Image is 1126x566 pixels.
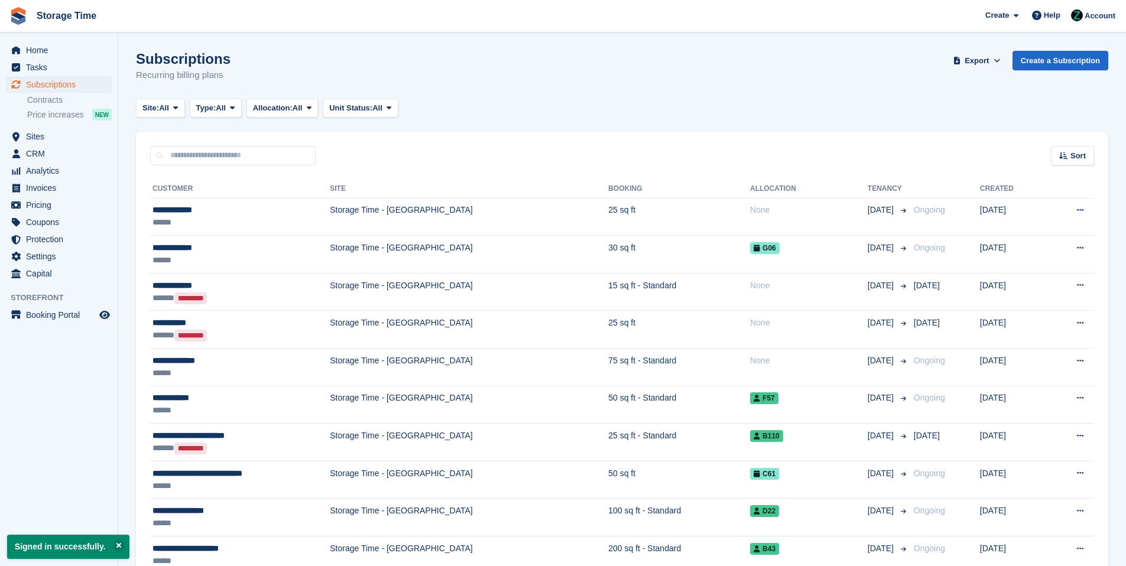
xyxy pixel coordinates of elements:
[608,349,750,386] td: 75 sq ft - Standard
[985,9,1009,21] span: Create
[750,242,780,254] span: G06
[750,204,868,216] div: None
[246,99,319,118] button: Allocation: All
[196,102,216,114] span: Type:
[914,281,940,290] span: [DATE]
[868,392,896,404] span: [DATE]
[750,468,779,480] span: C61
[6,248,112,265] a: menu
[92,109,112,121] div: NEW
[750,505,779,517] span: D22
[6,180,112,196] a: menu
[1070,150,1086,162] span: Sort
[1071,9,1083,21] img: Zain Sarwar
[608,461,750,499] td: 50 sq ft
[980,424,1046,461] td: [DATE]
[608,386,750,424] td: 50 sq ft - Standard
[914,205,945,214] span: Ongoing
[980,236,1046,274] td: [DATE]
[330,180,608,199] th: Site
[980,311,1046,349] td: [DATE]
[868,467,896,480] span: [DATE]
[136,99,185,118] button: Site: All
[914,243,945,252] span: Ongoing
[868,430,896,442] span: [DATE]
[26,214,97,230] span: Coupons
[27,108,112,121] a: Price increases NEW
[142,102,159,114] span: Site:
[27,109,84,121] span: Price increases
[868,542,896,555] span: [DATE]
[6,42,112,58] a: menu
[6,265,112,282] a: menu
[26,59,97,76] span: Tasks
[329,102,372,114] span: Unit Status:
[608,273,750,311] td: 15 sq ft - Standard
[26,265,97,282] span: Capital
[868,180,909,199] th: Tenancy
[914,393,945,402] span: Ongoing
[868,204,896,216] span: [DATE]
[608,198,750,236] td: 25 sq ft
[6,145,112,162] a: menu
[914,356,945,365] span: Ongoing
[868,317,896,329] span: [DATE]
[26,180,97,196] span: Invoices
[253,102,293,114] span: Allocation:
[608,424,750,461] td: 25 sq ft - Standard
[330,424,608,461] td: Storage Time - [GEOGRAPHIC_DATA]
[750,180,868,199] th: Allocation
[136,51,231,67] h1: Subscriptions
[6,128,112,145] a: menu
[6,307,112,323] a: menu
[914,469,945,478] span: Ongoing
[608,499,750,536] td: 100 sq ft - Standard
[980,198,1046,236] td: [DATE]
[7,535,129,559] p: Signed in successfully.
[608,236,750,274] td: 30 sq ft
[26,128,97,145] span: Sites
[372,102,382,114] span: All
[9,7,27,25] img: stora-icon-8386f47178a22dfd0bd8f6a31ec36ba5ce8667c1dd55bd0f319d3a0aa187defe.svg
[323,99,398,118] button: Unit Status: All
[159,102,169,114] span: All
[32,6,101,25] a: Storage Time
[608,180,750,199] th: Booking
[868,354,896,367] span: [DATE]
[1085,10,1115,22] span: Account
[26,231,97,248] span: Protection
[330,236,608,274] td: Storage Time - [GEOGRAPHIC_DATA]
[293,102,303,114] span: All
[98,308,112,322] a: Preview store
[6,231,112,248] a: menu
[26,76,97,93] span: Subscriptions
[6,76,112,93] a: menu
[1044,9,1060,21] span: Help
[6,214,112,230] a: menu
[6,197,112,213] a: menu
[750,430,783,442] span: B110
[27,95,112,106] a: Contracts
[26,248,97,265] span: Settings
[914,318,940,327] span: [DATE]
[750,354,868,367] div: None
[26,145,97,162] span: CRM
[608,311,750,349] td: 25 sq ft
[330,499,608,536] td: Storage Time - [GEOGRAPHIC_DATA]
[330,461,608,499] td: Storage Time - [GEOGRAPHIC_DATA]
[6,59,112,76] a: menu
[26,197,97,213] span: Pricing
[868,242,896,254] span: [DATE]
[330,349,608,386] td: Storage Time - [GEOGRAPHIC_DATA]
[951,51,1003,70] button: Export
[330,198,608,236] td: Storage Time - [GEOGRAPHIC_DATA]
[26,42,97,58] span: Home
[980,499,1046,536] td: [DATE]
[26,162,97,179] span: Analytics
[750,279,868,292] div: None
[330,311,608,349] td: Storage Time - [GEOGRAPHIC_DATA]
[980,386,1046,424] td: [DATE]
[330,386,608,424] td: Storage Time - [GEOGRAPHIC_DATA]
[750,543,779,555] span: B43
[190,99,242,118] button: Type: All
